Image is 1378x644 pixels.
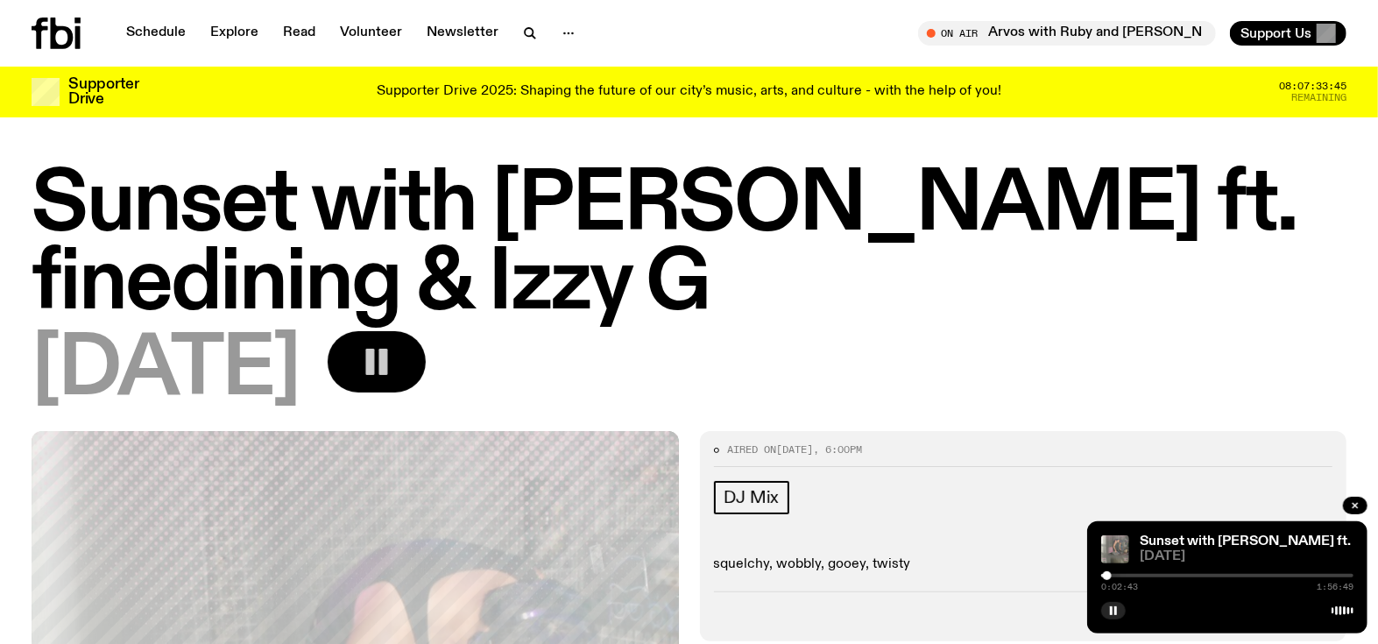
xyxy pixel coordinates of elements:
p: squelchy, wobbly, gooey, twisty [714,556,1333,573]
a: Schedule [116,21,196,46]
p: Supporter Drive 2025: Shaping the future of our city’s music, arts, and culture - with the help o... [377,84,1001,100]
span: Remaining [1291,93,1346,103]
button: Support Us [1230,21,1346,46]
span: [DATE] [1140,550,1353,563]
a: Read [272,21,326,46]
span: , 6:00pm [814,442,863,456]
span: [DATE] [777,442,814,456]
a: Volunteer [329,21,413,46]
span: Support Us [1240,25,1311,41]
button: On AirArvos with Ruby and [PERSON_NAME] [918,21,1216,46]
span: Aired on [728,442,777,456]
h1: Sunset with [PERSON_NAME] ft. finedining & Izzy G [32,166,1346,324]
a: Newsletter [416,21,509,46]
span: [DATE] [32,331,300,410]
span: 08:07:33:45 [1279,81,1346,91]
a: Explore [200,21,269,46]
span: DJ Mix [724,488,780,507]
span: 0:02:43 [1101,583,1138,591]
h3: Supporter Drive [68,77,138,107]
a: DJ Mix [714,481,790,514]
span: 1:56:49 [1317,583,1353,591]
